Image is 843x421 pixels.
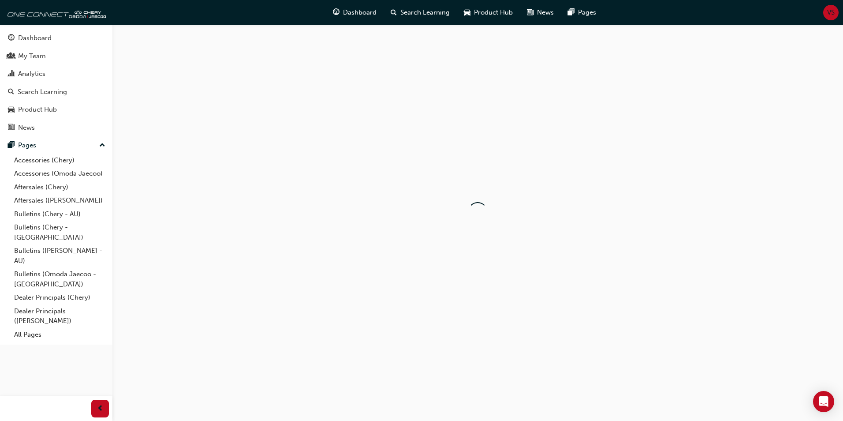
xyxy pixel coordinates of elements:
[18,140,36,150] div: Pages
[4,120,109,136] a: News
[8,124,15,132] span: news-icon
[464,7,470,18] span: car-icon
[11,328,109,342] a: All Pages
[11,180,109,194] a: Aftersales (Chery)
[11,267,109,291] a: Bulletins (Omoda Jaecoo - [GEOGRAPHIC_DATA])
[8,88,14,96] span: search-icon
[11,207,109,221] a: Bulletins (Chery - AU)
[333,7,339,18] span: guage-icon
[520,4,561,22] a: news-iconNews
[474,8,513,18] span: Product Hub
[4,66,109,82] a: Analytics
[8,53,15,60] span: people-icon
[813,391,834,412] div: Open Intercom Messenger
[11,167,109,180] a: Accessories (Omoda Jaecoo)
[11,221,109,244] a: Bulletins (Chery - [GEOGRAPHIC_DATA])
[384,4,457,22] a: search-iconSearch Learning
[4,4,106,21] img: oneconnect
[99,140,105,151] span: up-icon
[18,105,57,115] div: Product Hub
[18,69,45,79] div: Analytics
[4,101,109,118] a: Product Hub
[18,87,67,97] div: Search Learning
[18,33,52,43] div: Dashboard
[8,142,15,150] span: pages-icon
[527,7,533,18] span: news-icon
[11,194,109,207] a: Aftersales ([PERSON_NAME])
[4,84,109,100] a: Search Learning
[4,137,109,154] button: Pages
[18,123,35,133] div: News
[8,106,15,114] span: car-icon
[391,7,397,18] span: search-icon
[11,244,109,267] a: Bulletins ([PERSON_NAME] - AU)
[400,8,450,18] span: Search Learning
[457,4,520,22] a: car-iconProduct Hub
[11,291,109,304] a: Dealer Principals (Chery)
[561,4,603,22] a: pages-iconPages
[326,4,384,22] a: guage-iconDashboard
[343,8,377,18] span: Dashboard
[4,30,109,46] a: Dashboard
[8,70,15,78] span: chart-icon
[97,403,104,414] span: prev-icon
[11,304,109,328] a: Dealer Principals ([PERSON_NAME])
[4,28,109,137] button: DashboardMy TeamAnalyticsSearch LearningProduct HubNews
[8,34,15,42] span: guage-icon
[11,154,109,167] a: Accessories (Chery)
[827,8,835,18] span: VS
[18,51,46,61] div: My Team
[4,48,109,64] a: My Team
[537,8,554,18] span: News
[823,5,839,20] button: VS
[578,8,596,18] span: Pages
[568,7,574,18] span: pages-icon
